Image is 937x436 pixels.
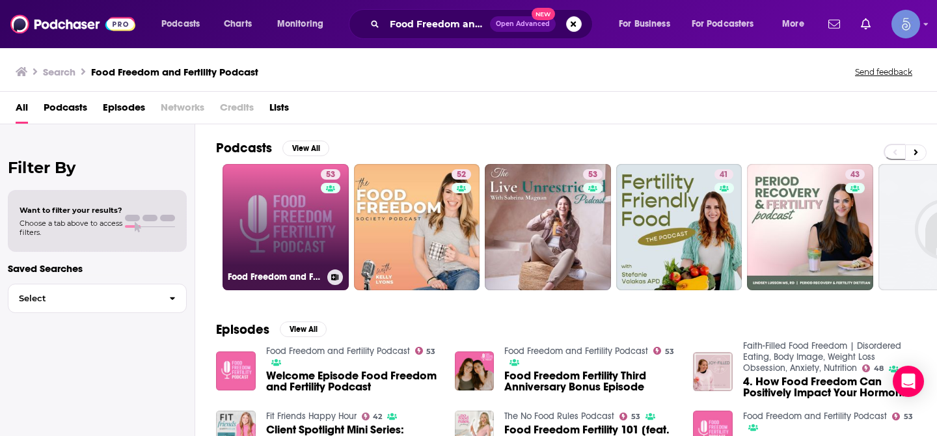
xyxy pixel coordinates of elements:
[103,97,145,124] a: Episodes
[268,14,340,34] button: open menu
[874,366,884,372] span: 48
[10,12,135,36] img: Podchaser - Follow, Share and Rate Podcasts
[385,14,490,34] input: Search podcasts, credits, & more...
[856,13,876,35] a: Show notifications dropdown
[8,262,187,275] p: Saved Searches
[269,97,289,124] a: Lists
[720,169,728,182] span: 41
[862,364,884,372] a: 48
[610,14,686,34] button: open menu
[161,15,200,33] span: Podcasts
[532,8,555,20] span: New
[228,271,322,282] h3: Food Freedom and Fertility Podcast
[665,349,674,355] span: 53
[892,413,913,420] a: 53
[8,294,159,303] span: Select
[20,206,122,215] span: Want to filter your results?
[504,346,648,357] a: Food Freedom and Fertility Podcast
[743,340,901,374] a: Faith-Filled Food Freedom | Disordered Eating, Body Image, Weight Loss Obsession, Anxiety, Nutrition
[588,169,597,182] span: 53
[845,169,865,180] a: 43
[747,164,873,290] a: 43
[282,141,329,156] button: View All
[653,347,674,355] a: 53
[851,66,916,77] button: Send feedback
[485,164,611,290] a: 53
[850,169,860,182] span: 43
[354,164,480,290] a: 52
[216,140,272,156] h2: Podcasts
[773,14,821,34] button: open menu
[692,15,754,33] span: For Podcasters
[782,15,804,33] span: More
[223,164,349,290] a: 53Food Freedom and Fertility Podcast
[693,352,733,392] img: 4. How Food Freedom Can Positively Impact Your Hormone Health (and Fertility!) With Guest Olivia ...
[504,411,614,422] a: The No Food Rules Podcast
[152,14,217,34] button: open menu
[8,284,187,313] button: Select
[266,370,439,392] a: Welcome Episode Food Freedom and Fertility Podcast
[362,413,383,420] a: 42
[893,366,924,397] div: Open Intercom Messenger
[616,164,742,290] a: 41
[683,14,773,34] button: open menu
[373,414,382,420] span: 42
[361,9,605,39] div: Search podcasts, credits, & more...
[631,414,640,420] span: 53
[277,15,323,33] span: Monitoring
[215,14,260,34] a: Charts
[714,169,733,180] a: 41
[220,97,254,124] span: Credits
[904,414,913,420] span: 53
[20,219,122,237] span: Choose a tab above to access filters.
[16,97,28,124] a: All
[743,411,887,422] a: Food Freedom and Fertility Podcast
[583,169,603,180] a: 53
[891,10,920,38] img: User Profile
[743,376,916,398] a: 4. How Food Freedom Can Positively Impact Your Hormone Health (and Fertility!) With Guest Olivia ...
[823,13,845,35] a: Show notifications dropdown
[224,15,252,33] span: Charts
[891,10,920,38] span: Logged in as Spiral5-G1
[216,321,269,338] h2: Episodes
[455,351,495,391] img: Food Freedom Fertility Third Anniversary Bonus Episode
[43,66,75,78] h3: Search
[266,346,410,357] a: Food Freedom and Fertility Podcast
[321,169,340,180] a: 53
[216,140,329,156] a: PodcastsView All
[457,169,466,182] span: 52
[504,370,677,392] a: Food Freedom Fertility Third Anniversary Bonus Episode
[452,169,471,180] a: 52
[490,16,556,32] button: Open AdvancedNew
[280,321,327,337] button: View All
[91,66,258,78] h3: Food Freedom and Fertility Podcast
[216,321,327,338] a: EpisodesView All
[743,376,916,398] span: 4. How Food Freedom Can Positively Impact Your Hormone Health (and Fertility!) With Guest [PERSON...
[266,411,357,422] a: Fit Friends Happy Hour
[496,21,550,27] span: Open Advanced
[619,15,670,33] span: For Business
[326,169,335,182] span: 53
[44,97,87,124] a: Podcasts
[216,351,256,391] img: Welcome Episode Food Freedom and Fertility Podcast
[891,10,920,38] button: Show profile menu
[619,413,640,420] a: 53
[426,349,435,355] span: 53
[415,347,436,355] a: 53
[161,97,204,124] span: Networks
[8,158,187,177] h2: Filter By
